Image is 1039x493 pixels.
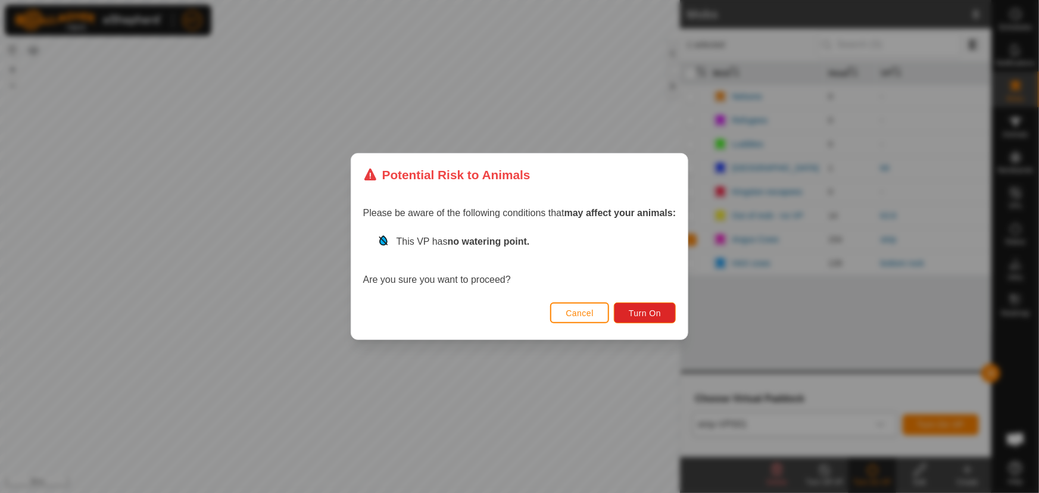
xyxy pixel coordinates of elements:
div: Potential Risk to Animals [363,166,531,184]
span: Please be aware of the following conditions that [363,208,676,218]
span: This VP has [397,236,530,246]
button: Turn On [614,302,676,323]
span: Cancel [566,308,594,318]
div: Are you sure you want to proceed? [363,235,676,287]
strong: no watering point. [448,236,530,246]
span: Turn On [629,308,661,318]
strong: may affect your animals: [564,208,676,218]
button: Cancel [550,302,609,323]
